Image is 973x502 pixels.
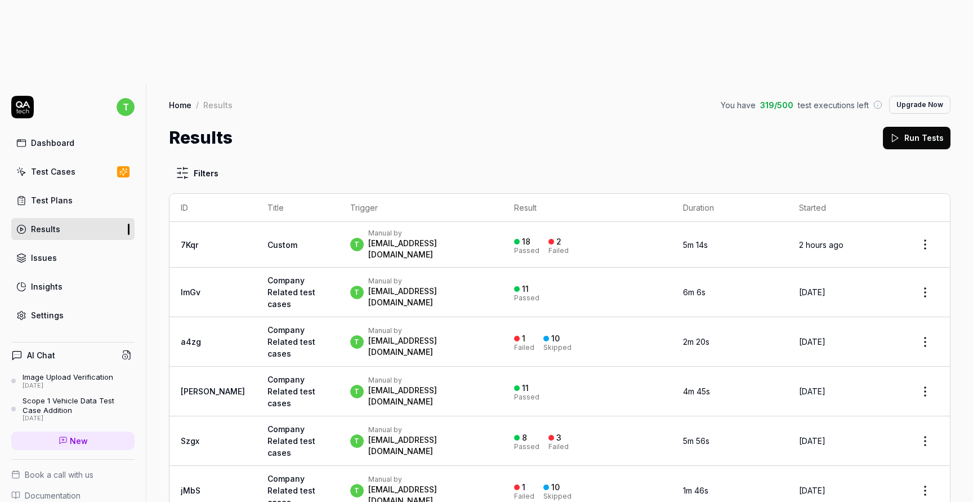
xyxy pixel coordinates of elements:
[169,194,256,222] th: ID
[11,189,135,211] a: Test Plans
[169,125,233,150] h1: Results
[551,482,560,492] div: 10
[514,247,539,254] div: Passed
[256,194,339,222] th: Title
[181,287,200,297] a: lmGv
[31,281,63,292] div: Insights
[503,194,671,222] th: Result
[683,287,706,297] time: 6m 6s
[683,436,709,446] time: 5m 56s
[267,424,315,457] a: Company Related test cases
[267,240,297,250] span: Custom
[350,385,364,398] span: t
[11,304,135,326] a: Settings
[11,132,135,154] a: Dashboard
[181,387,245,396] a: [PERSON_NAME]
[799,387,825,396] time: [DATE]
[543,344,572,351] div: Skipped
[799,240,843,250] time: 2 hours ago
[11,247,135,269] a: Issues
[117,98,135,116] span: t
[368,385,492,407] div: [EMAIL_ADDRESS][DOMAIN_NAME]
[672,194,788,222] th: Duration
[31,194,73,206] div: Test Plans
[889,96,950,114] button: Upgrade Now
[117,96,135,118] button: t
[23,382,113,390] div: [DATE]
[368,286,492,308] div: [EMAIL_ADDRESS][DOMAIN_NAME]
[11,276,135,297] a: Insights
[798,99,869,111] span: test executions left
[368,229,492,238] div: Manual by
[11,372,135,389] a: Image Upload Verification[DATE]
[181,240,198,250] a: 7Kqr
[788,194,900,222] th: Started
[350,434,364,448] span: t
[683,387,710,396] time: 4m 45s
[11,469,135,481] a: Book a call with us
[203,99,233,110] div: Results
[368,376,492,385] div: Manual by
[23,415,135,423] div: [DATE]
[522,284,529,294] div: 11
[721,99,756,111] span: You have
[522,433,527,443] div: 8
[25,490,81,501] span: Documentation
[368,475,492,484] div: Manual by
[23,372,113,381] div: Image Upload Verification
[522,237,530,247] div: 18
[350,335,364,349] span: t
[267,375,315,408] a: Company Related test cases
[514,443,539,450] div: Passed
[368,277,492,286] div: Manual by
[799,436,825,446] time: [DATE]
[267,325,315,358] a: Company Related test cases
[31,137,74,149] div: Dashboard
[11,396,135,422] a: Scope 1 Vehicle Data Test Case Addition[DATE]
[350,484,364,497] span: t
[11,161,135,183] a: Test Cases
[196,99,199,110] div: /
[31,252,57,264] div: Issues
[522,482,525,492] div: 1
[27,349,55,361] h4: AI Chat
[368,326,492,335] div: Manual by
[368,425,492,434] div: Manual by
[522,383,529,393] div: 11
[368,238,492,260] div: [EMAIL_ADDRESS][DOMAIN_NAME]
[548,247,569,254] div: Failed
[11,490,135,501] a: Documentation
[350,286,364,299] span: t
[25,469,93,481] span: Book a call with us
[683,337,709,346] time: 2m 20s
[169,162,225,184] button: Filters
[556,237,561,247] div: 2
[543,493,572,500] div: Skipped
[514,295,539,301] div: Passed
[11,432,135,450] a: New
[169,99,191,110] a: Home
[799,337,825,346] time: [DATE]
[368,335,492,358] div: [EMAIL_ADDRESS][DOMAIN_NAME]
[556,433,561,443] div: 3
[760,99,793,111] span: 319 / 500
[514,344,534,351] div: Failed
[181,436,199,446] a: Szgx
[514,493,534,500] div: Failed
[368,434,492,457] div: [EMAIL_ADDRESS][DOMAIN_NAME]
[181,337,201,346] a: a4zg
[339,194,503,222] th: Trigger
[548,443,569,450] div: Failed
[350,238,364,251] span: t
[551,334,560,344] div: 10
[31,309,64,321] div: Settings
[11,218,135,240] a: Results
[514,394,539,401] div: Passed
[683,486,708,495] time: 1m 46s
[522,334,525,344] div: 1
[181,486,200,495] a: jMbS
[883,127,950,149] button: Run Tests
[267,276,315,309] a: Company Related test cases
[683,240,708,250] time: 5m 14s
[799,287,825,297] time: [DATE]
